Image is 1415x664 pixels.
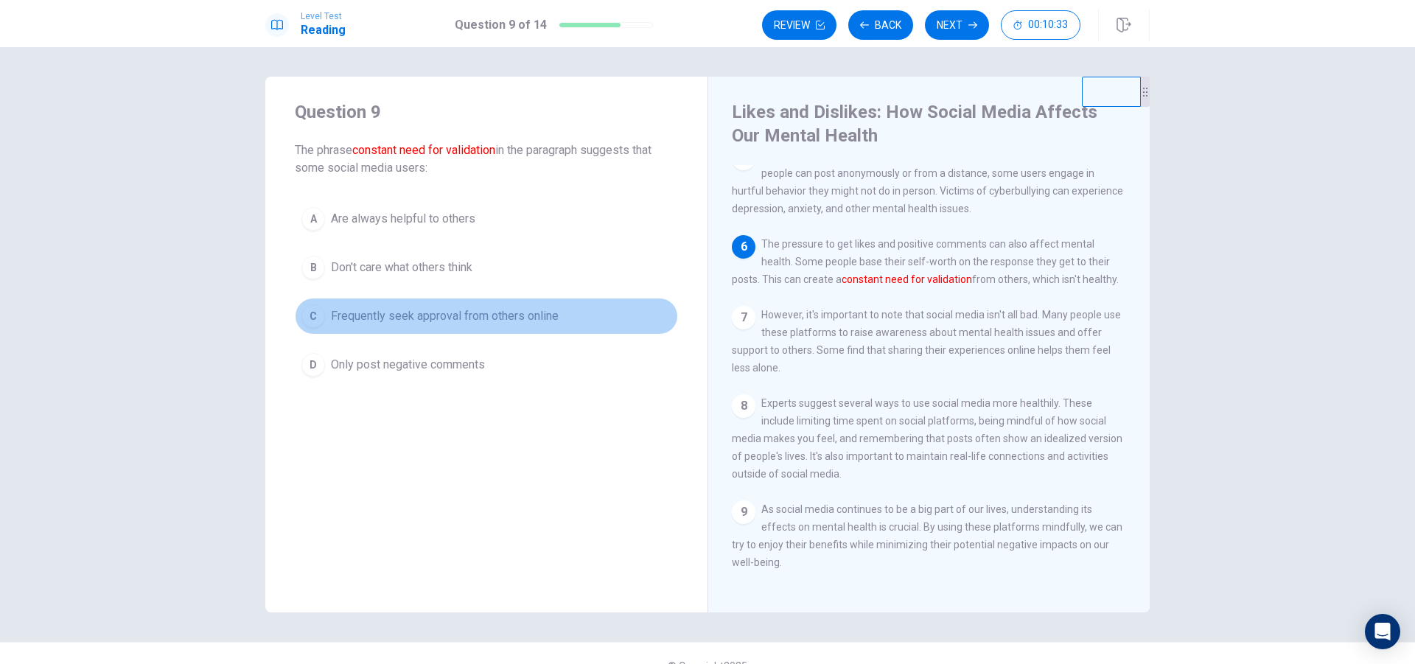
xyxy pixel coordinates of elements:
[732,503,1122,568] span: As social media continues to be a big part of our lives, understanding its effects on mental heal...
[455,16,547,34] h1: Question 9 of 14
[732,394,755,418] div: 8
[732,397,1122,480] span: Experts suggest several ways to use social media more healthily. These include limiting time spen...
[732,238,1119,285] span: The pressure to get likes and positive comments can also affect mental health. Some people base t...
[295,141,678,177] span: The phrase in the paragraph suggests that some social media users:
[842,273,972,285] font: constant need for validation
[301,256,325,279] div: B
[1028,19,1068,31] span: 00:10:33
[331,210,475,228] span: Are always helpful to others
[732,100,1122,147] h4: Likes and Dislikes: How Social Media Affects Our Mental Health
[732,309,1121,374] span: However, it's important to note that social media isn't all bad. Many people use these platforms ...
[331,356,485,374] span: Only post negative comments
[732,500,755,524] div: 9
[331,259,472,276] span: Don't care what others think
[925,10,989,40] button: Next
[295,100,678,124] h4: Question 9
[1365,614,1400,649] div: Open Intercom Messenger
[732,235,755,259] div: 6
[331,307,559,325] span: Frequently seek approval from others online
[301,207,325,231] div: A
[762,10,836,40] button: Review
[301,304,325,328] div: C
[301,353,325,377] div: D
[352,143,495,157] font: constant need for validation
[732,306,755,329] div: 7
[295,249,678,286] button: BDon't care what others think
[295,200,678,237] button: AAre always helpful to others
[301,21,346,39] h1: Reading
[295,346,678,383] button: DOnly post negative comments
[295,298,678,335] button: CFrequently seek approval from others online
[301,11,346,21] span: Level Test
[848,10,913,40] button: Back
[1001,10,1080,40] button: 00:10:33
